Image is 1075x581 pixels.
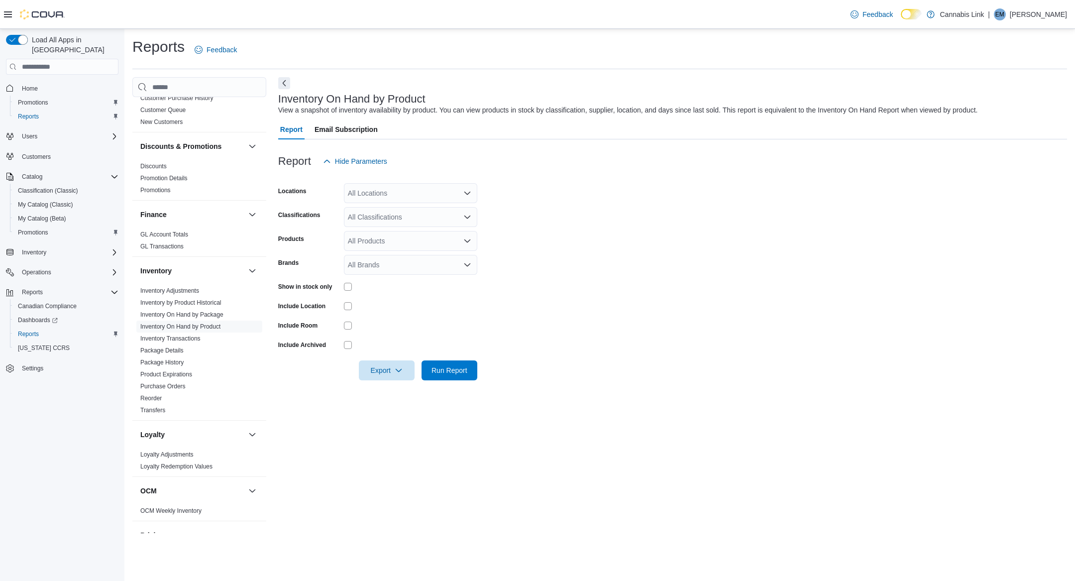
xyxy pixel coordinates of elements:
[132,160,266,200] div: Discounts & Promotions
[14,213,118,225] span: My Catalog (Beta)
[18,286,118,298] span: Reports
[278,259,299,267] label: Brands
[278,341,326,349] label: Include Archived
[140,174,188,182] span: Promotion Details
[18,201,73,209] span: My Catalog (Classic)
[278,322,318,330] label: Include Room
[20,9,65,19] img: Cova
[22,85,38,93] span: Home
[994,8,1006,20] div: Eric Moores
[14,227,52,238] a: Promotions
[140,266,172,276] h3: Inventory
[140,530,244,540] button: Pricing
[14,97,52,109] a: Promotions
[140,395,162,402] a: Reorder
[10,299,122,313] button: Canadian Compliance
[140,163,167,170] a: Discounts
[207,45,237,55] span: Feedback
[140,370,192,378] span: Product Expirations
[365,360,409,380] span: Export
[18,246,50,258] button: Inventory
[2,361,122,375] button: Settings
[14,111,118,122] span: Reports
[463,261,471,269] button: Open list of options
[18,215,66,223] span: My Catalog (Beta)
[18,130,41,142] button: Users
[10,313,122,327] a: Dashboards
[18,330,39,338] span: Reports
[18,286,47,298] button: Reports
[335,156,387,166] span: Hide Parameters
[431,365,467,375] span: Run Report
[2,245,122,259] button: Inventory
[18,151,55,163] a: Customers
[10,96,122,110] button: Promotions
[18,362,47,374] a: Settings
[140,231,188,238] span: GL Account Totals
[140,323,220,330] a: Inventory On Hand by Product
[18,316,58,324] span: Dashboards
[140,266,244,276] button: Inventory
[14,97,118,109] span: Promotions
[132,68,266,132] div: Customer
[140,383,186,390] a: Purchase Orders
[140,486,157,496] h3: OCM
[14,185,118,197] span: Classification (Classic)
[2,81,122,95] button: Home
[140,287,199,294] a: Inventory Adjustments
[140,507,202,514] a: OCM Weekly Inventory
[278,77,290,89] button: Next
[140,358,184,366] span: Package History
[132,229,266,256] div: Finance
[422,360,477,380] button: Run Report
[28,35,118,55] span: Load All Apps in [GEOGRAPHIC_DATA]
[278,187,307,195] label: Locations
[140,231,188,238] a: GL Account Totals
[140,507,202,515] span: OCM Weekly Inventory
[140,118,183,125] a: New Customers
[18,130,118,142] span: Users
[18,302,77,310] span: Canadian Compliance
[22,288,43,296] span: Reports
[22,173,42,181] span: Catalog
[140,94,214,102] span: Customer Purchase History
[140,406,165,414] span: Transfers
[901,9,922,19] input: Dark Mode
[988,8,990,20] p: |
[140,530,164,540] h3: Pricing
[10,110,122,123] button: Reports
[18,99,48,107] span: Promotions
[140,463,213,470] a: Loyalty Redemption Values
[140,430,244,440] button: Loyalty
[10,212,122,226] button: My Catalog (Beta)
[278,283,332,291] label: Show in stock only
[140,187,171,194] a: Promotions
[140,287,199,295] span: Inventory Adjustments
[862,9,893,19] span: Feedback
[140,394,162,402] span: Reorder
[140,430,165,440] h3: Loyalty
[140,407,165,414] a: Transfers
[1010,8,1067,20] p: [PERSON_NAME]
[18,266,55,278] button: Operations
[14,199,77,211] a: My Catalog (Classic)
[14,328,43,340] a: Reports
[2,170,122,184] button: Catalog
[280,119,303,139] span: Report
[140,463,213,470] span: Loyalty Redemption Values
[14,199,118,211] span: My Catalog (Classic)
[278,211,321,219] label: Classifications
[140,335,201,342] a: Inventory Transactions
[10,226,122,239] button: Promotions
[847,4,897,24] a: Feedback
[140,451,194,459] span: Loyalty Adjustments
[140,347,184,354] a: Package Details
[140,451,194,458] a: Loyalty Adjustments
[2,149,122,164] button: Customers
[140,118,183,126] span: New Customers
[140,95,214,102] a: Customer Purchase History
[132,449,266,476] div: Loyalty
[132,37,185,57] h1: Reports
